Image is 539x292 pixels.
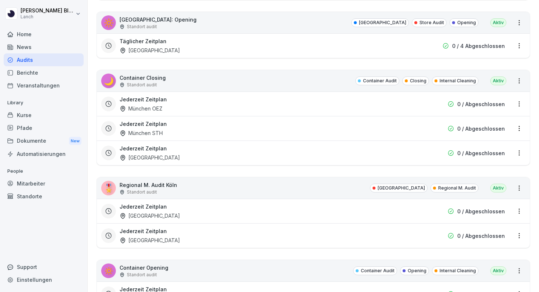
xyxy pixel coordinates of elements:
[4,66,84,79] a: Berichte
[361,267,395,274] p: Container Audit
[457,207,505,215] p: 0 / Abgeschlossen
[4,147,84,160] a: Automatisierungen
[4,53,84,66] a: Audits
[457,125,505,132] p: 0 / Abgeschlossen
[4,28,84,41] a: Home
[120,105,162,112] div: München OEZ
[363,78,397,84] p: Container Audit
[101,181,116,195] div: 🎖️
[4,79,84,92] a: Veranstaltungen
[4,165,84,177] p: People
[101,263,116,278] div: 🔅
[490,184,506,192] div: Aktiv
[452,42,505,50] p: 0 / 4 Abgeschlossen
[4,41,84,53] a: News
[120,46,180,54] div: [GEOGRAPHIC_DATA]
[438,185,476,191] p: Regional M. Audit
[4,97,84,109] p: Library
[4,121,84,134] a: Pfade
[419,19,444,26] p: Store Audit
[127,189,157,195] p: Standort audit
[69,137,81,145] div: New
[120,129,163,137] div: München STH
[359,19,406,26] p: [GEOGRAPHIC_DATA]
[101,74,116,88] div: 🌙
[490,76,506,85] div: Aktiv
[410,78,426,84] p: Closing
[127,82,157,88] p: Standort audit
[4,134,84,148] a: DokumenteNew
[120,145,167,152] h3: Jederzeit Zeitplan
[4,273,84,286] a: Einstellungen
[408,267,426,274] p: Opening
[127,23,157,30] p: Standort audit
[440,78,476,84] p: Internal Cleaning
[4,261,84,273] div: Support
[120,120,167,128] h3: Jederzeit Zeitplan
[120,264,168,272] p: Container Opening
[127,272,157,278] p: Standort audit
[440,267,476,274] p: Internal Cleaning
[120,227,167,235] h3: Jederzeit Zeitplan
[4,190,84,203] a: Standorte
[490,266,506,275] div: Aktiv
[120,154,180,161] div: [GEOGRAPHIC_DATA]
[120,16,197,23] p: [GEOGRAPHIC_DATA]: Opening
[4,177,84,190] a: Mitarbeiter
[120,37,166,45] h3: Täglicher Zeitplan
[457,100,505,108] p: 0 / Abgeschlossen
[21,8,74,14] p: [PERSON_NAME] Blüthner
[457,19,476,26] p: Opening
[120,181,177,189] p: Regional M. Audit Köln
[457,149,505,157] p: 0 / Abgeschlossen
[4,109,84,121] a: Kurse
[490,18,506,27] div: Aktiv
[457,232,505,240] p: 0 / Abgeschlossen
[120,74,166,82] p: Container Closing
[120,203,167,210] h3: Jederzeit Zeitplan
[120,212,180,220] div: [GEOGRAPHIC_DATA]
[120,96,167,103] h3: Jederzeit Zeitplan
[21,14,74,19] p: Lanch
[120,236,180,244] div: [GEOGRAPHIC_DATA]
[4,134,84,148] div: Dokumente
[378,185,425,191] p: [GEOGRAPHIC_DATA]
[101,15,116,30] div: 🔆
